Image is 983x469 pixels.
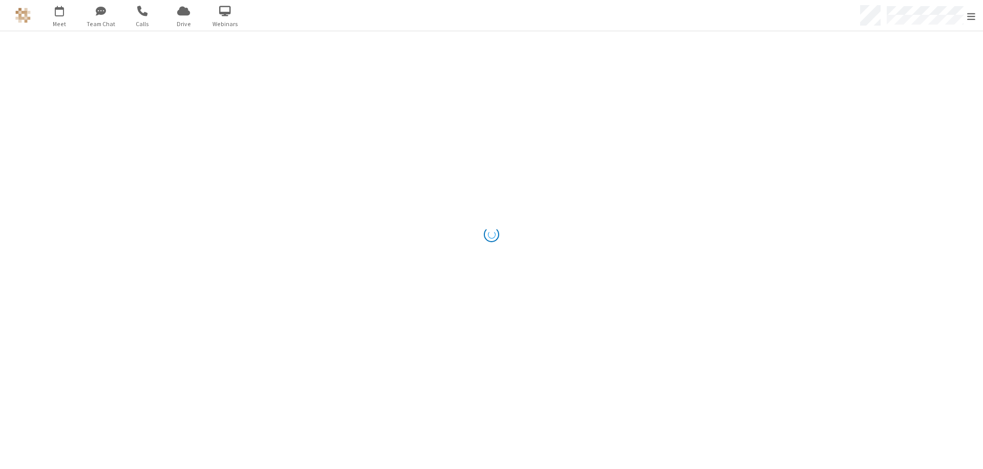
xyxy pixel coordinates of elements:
[40,19,78,29] span: Meet
[123,19,161,29] span: Calls
[81,19,120,29] span: Team Chat
[164,19,203,29] span: Drive
[15,8,31,23] img: QA Selenium DO NOT DELETE OR CHANGE
[206,19,244,29] span: Webinars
